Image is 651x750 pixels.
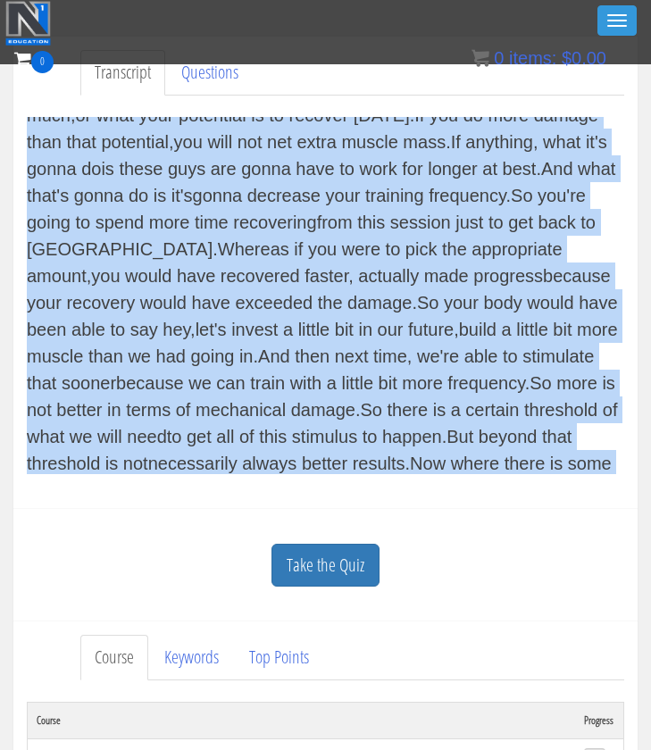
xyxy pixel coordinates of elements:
a: Top Points [235,635,323,680]
a: Course [80,635,148,680]
th: Progress [575,702,623,738]
a: 0 [14,46,54,71]
span: 0 [31,51,54,73]
a: Take the Quiz [271,544,380,587]
span: $ [562,48,572,68]
th: Course [28,702,576,738]
div: a cascade of events on how some of this stimuli to adaptation is occurring with the different par... [27,117,624,474]
a: Keywords [150,635,233,680]
a: 0 items: $0.00 [472,48,606,68]
img: n1-education [5,1,51,46]
span: 0 [494,48,504,68]
bdi: 0.00 [562,48,606,68]
span: items: [509,48,556,68]
img: icon11.png [472,49,489,67]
